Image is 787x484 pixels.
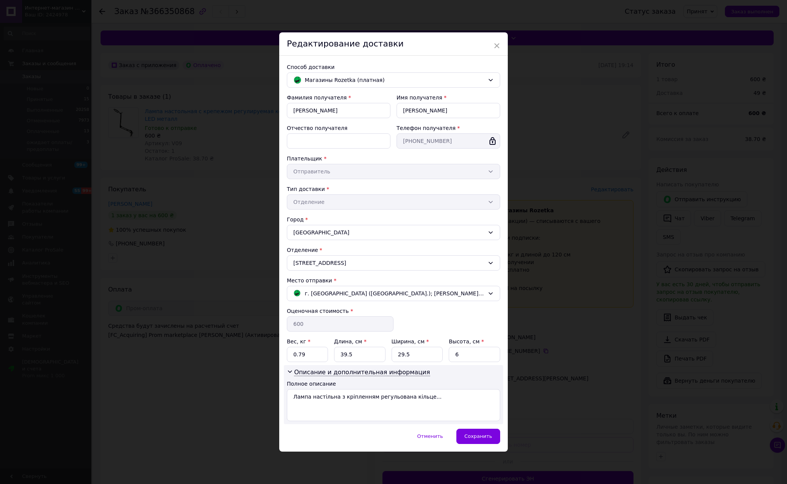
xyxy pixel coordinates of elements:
div: Тип доставки [287,185,500,193]
label: Отчество получателя [287,125,347,131]
label: Длина, см [334,338,366,345]
label: Ширина, см [392,338,429,345]
div: Город [287,216,500,223]
label: Фамилия получателя [287,95,347,101]
div: Отделение [287,246,500,254]
span: г. [GEOGRAPHIC_DATA] ([GEOGRAPHIC_DATA].); [PERSON_NAME][STREET_ADDRESS] [305,289,485,298]
label: Высота, см [449,338,484,345]
label: Оценочная стоимость [287,308,349,314]
span: Сохранить [464,433,492,439]
span: Отменить [417,433,443,439]
input: +380 [397,133,500,149]
label: Телефон получателя [397,125,456,131]
span: × [493,39,500,52]
label: Имя получателя [397,95,442,101]
div: Редактирование доставки [279,32,508,56]
div: Место отправки [287,277,500,284]
textarea: Лампа настільна з кріпленням регульована кільце... [287,389,500,421]
div: [GEOGRAPHIC_DATA] [287,225,500,240]
label: Вес, кг [287,338,310,345]
span: Описание и дополнительная информация [294,369,430,376]
div: Способ доставки [287,63,500,71]
label: Полное описание [287,381,336,387]
div: Плательщик [287,155,500,162]
div: [STREET_ADDRESS] [287,255,500,271]
span: Магазины Rozetka (платная) [305,76,485,84]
